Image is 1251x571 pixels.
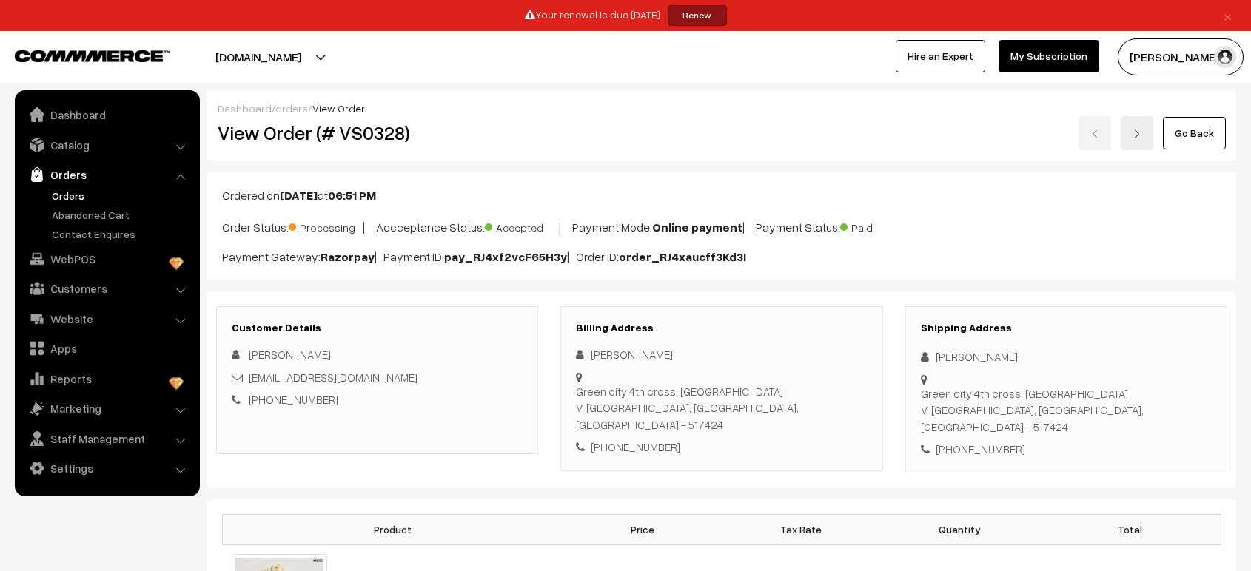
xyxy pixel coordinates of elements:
th: Quantity [881,514,1040,544]
a: Apps [19,335,195,362]
b: [DATE] [280,188,318,203]
p: Order Status: | Accceptance Status: | Payment Mode: | Payment Status: [222,216,1221,236]
img: COMMMERCE [15,50,170,61]
span: [PERSON_NAME] [249,348,331,361]
a: Reports [19,365,195,392]
div: [PERSON_NAME] [576,346,867,363]
a: Dashboard [19,101,195,128]
a: × [1218,7,1238,24]
b: Online payment [652,220,742,234]
th: Product [223,514,563,544]
div: [PHONE_NUMBER] [576,439,867,456]
a: [PHONE_NUMBER] [249,393,338,406]
h2: View Order (# VS0328) [218,121,539,144]
div: Green city 4th cross, [GEOGRAPHIC_DATA] V. [GEOGRAPHIC_DATA], [GEOGRAPHIC_DATA], [GEOGRAPHIC_DATA... [576,383,867,433]
a: Marketing [19,395,195,422]
span: Paid [840,216,914,235]
th: Tax Rate [722,514,881,544]
a: Orders [19,161,195,188]
a: WebPOS [19,246,195,272]
a: Go Back [1163,117,1226,149]
h3: Customer Details [232,322,523,334]
b: 06:51 PM [328,188,376,203]
div: [PERSON_NAME] [921,348,1212,365]
a: Settings [19,455,195,482]
a: Dashboard [218,102,272,115]
span: Processing [289,216,363,235]
a: orders [275,102,308,115]
b: order_RJ4xaucff3Kd3I [619,249,746,264]
p: Ordered on at [222,186,1221,204]
a: Hire an Expert [896,40,985,72]
span: View Order [312,102,365,115]
th: Total [1039,514,1221,544]
div: [PHONE_NUMBER] [921,441,1212,458]
a: Staff Management [19,425,195,452]
a: COMMMERCE [15,46,144,64]
b: pay_RJ4xf2vcF65H3y [444,249,567,264]
a: [EMAIL_ADDRESS][DOMAIN_NAME] [249,371,417,384]
img: user [1214,46,1236,68]
a: Renew [668,5,727,26]
a: My Subscription [999,40,1099,72]
a: Catalog [19,132,195,158]
div: Green city 4th cross, [GEOGRAPHIC_DATA] V. [GEOGRAPHIC_DATA], [GEOGRAPHIC_DATA], [GEOGRAPHIC_DATA... [921,385,1212,436]
span: Accepted [485,216,559,235]
h3: Shipping Address [921,322,1212,334]
button: [DOMAIN_NAME] [164,38,353,75]
a: Orders [48,188,195,203]
th: Price [563,514,722,544]
div: Your renewal is due [DATE] [5,5,1246,26]
img: right-arrow.png [1133,129,1141,138]
a: Contact Enquires [48,226,195,242]
div: / / [218,101,1226,116]
b: Razorpay [321,249,375,264]
h3: Billing Address [576,322,867,334]
a: Abandoned Cart [48,207,195,223]
p: Payment Gateway: | Payment ID: | Order ID: [222,248,1221,266]
a: Website [19,305,195,332]
a: Customers [19,275,195,302]
button: [PERSON_NAME] [1118,38,1244,75]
